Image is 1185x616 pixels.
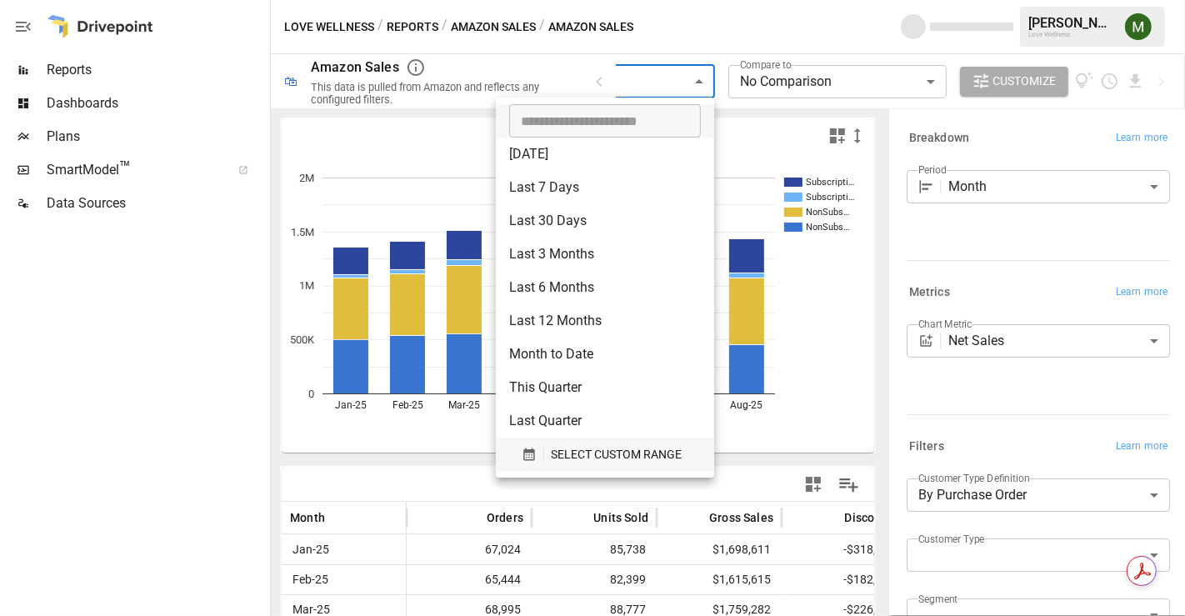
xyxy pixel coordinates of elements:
li: Last 6 Months [496,271,714,304]
li: Last 7 Days [496,171,714,204]
li: Last Quarter [496,404,714,438]
li: Last 3 Months [496,238,714,271]
button: SELECT CUSTOM RANGE [509,438,701,471]
li: Last 12 Months [496,304,714,338]
span: SELECT CUSTOM RANGE [551,444,682,465]
li: This Quarter [496,371,714,404]
li: [DATE] [496,138,714,171]
li: Month to Date [496,338,714,371]
li: Last 30 Days [496,204,714,238]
